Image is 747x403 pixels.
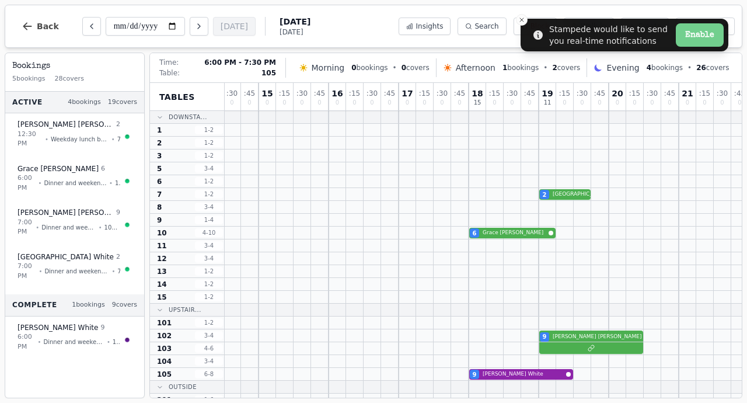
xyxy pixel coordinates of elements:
span: • [38,338,41,346]
span: Tables [159,91,195,103]
button: Insights [399,18,451,35]
span: Complete [12,300,57,310]
span: : 30 [647,90,658,97]
span: Dinner and weekend bookings [41,223,96,232]
button: [GEOGRAPHIC_DATA] White27:00 PM•Dinner and weekend bookings•7 [10,246,139,288]
span: 7 [117,267,120,276]
span: 1 - 2 [195,318,223,327]
button: [PERSON_NAME] [PERSON_NAME]212:30 PM•Weekday lunch booking•7 [10,113,139,155]
span: 0 [300,100,303,106]
span: : 45 [244,90,255,97]
span: [PERSON_NAME] [PERSON_NAME] [553,333,641,341]
span: 7:00 PM [18,218,33,237]
span: : 30 [437,90,448,97]
span: 1 - 2 [195,280,223,289]
span: 26 [696,64,706,72]
span: 105 [157,370,172,379]
span: : 30 [226,90,238,97]
span: : 45 [454,90,465,97]
span: 0 [336,100,339,106]
span: 0 [266,100,269,106]
span: 2 [552,64,557,72]
button: Block [514,18,557,35]
span: 6 [473,229,477,238]
span: Grace [PERSON_NAME] [483,229,546,237]
span: 0 [510,100,514,106]
span: • [393,63,397,72]
span: : 45 [734,90,745,97]
span: 0 [423,100,426,106]
span: 3 [157,151,162,161]
span: [GEOGRAPHIC_DATA] White [553,190,625,199]
span: 102, 103 [104,223,120,232]
span: 5 bookings [12,74,46,84]
span: 0 [458,100,461,106]
span: Insights [416,22,443,31]
span: 1 - 4 [195,216,223,224]
span: 0 [650,100,654,106]
span: 8 [157,203,162,212]
span: 0 [720,100,724,106]
button: [DATE] [213,17,256,36]
span: 9 covers [112,300,137,310]
span: 6 - 8 [195,370,223,378]
span: • [36,223,39,232]
span: 12 [157,254,167,263]
span: 3 - 4 [195,357,223,366]
span: Active [12,98,43,107]
span: : 30 [366,90,378,97]
span: [DATE] [280,16,310,27]
span: 0 [686,100,689,106]
span: 1 [157,126,162,135]
span: 0 [703,100,706,106]
span: 2 [116,120,120,130]
span: • [109,179,113,187]
span: 9 [116,208,120,218]
button: Previous day [82,17,101,36]
span: [PERSON_NAME] White [483,370,564,378]
span: 0 [402,64,406,72]
button: Search [458,18,506,35]
span: bookings [351,63,388,72]
span: 6 [157,177,162,186]
span: • [38,179,41,187]
span: 1 - 2 [195,267,223,276]
span: 13 [157,267,167,276]
span: 4 - 10 [195,228,223,237]
span: 0 [352,100,356,106]
span: • [543,63,547,72]
span: 0 [370,100,373,106]
span: 0 [668,100,671,106]
span: Table: [159,68,180,78]
span: 101 [157,318,172,328]
span: 0 [317,100,321,106]
span: Outside [169,383,197,391]
span: 1 [502,64,507,72]
span: 21 [682,89,693,98]
span: 0 [616,100,619,106]
span: 10 [157,228,167,238]
span: 0 [738,100,741,106]
span: 105 [113,338,120,346]
span: : 15 [699,90,710,97]
span: Afternoon [456,62,495,74]
span: : 15 [559,90,570,97]
span: • [687,63,692,72]
button: Back [12,12,68,40]
span: Dinner and weekend bookings [43,338,104,346]
span: 0 [388,100,391,106]
button: Next day [190,17,208,36]
span: 2 [116,252,120,262]
span: 3 - 4 [195,254,223,263]
h3: Bookings [12,60,137,72]
span: 0 [633,100,636,106]
span: 6:00 PM [18,332,36,352]
span: 18 [472,89,483,98]
span: : 15 [349,90,360,97]
span: 11 [157,241,167,251]
button: Enable [676,23,724,47]
span: : 15 [279,90,290,97]
span: 7 [117,135,120,144]
span: covers [552,63,580,72]
span: 0 [282,100,286,106]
